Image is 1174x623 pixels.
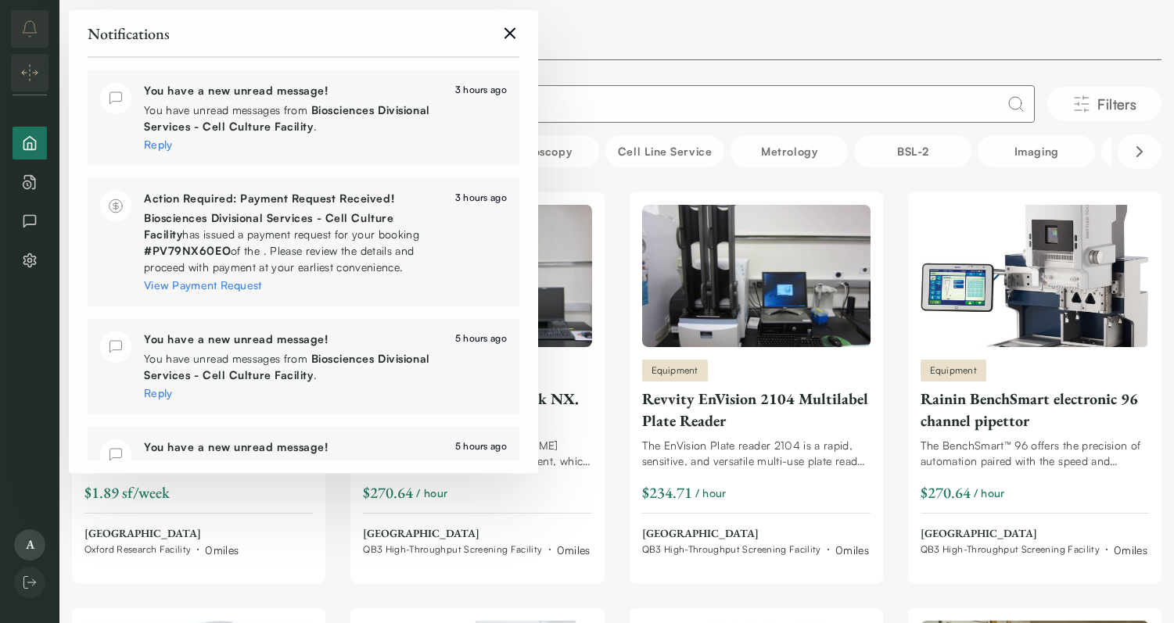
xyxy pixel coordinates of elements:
[642,543,821,556] span: QB3 High-Throughput Screening Facility
[455,331,507,346] div: 5 hours ago
[144,191,443,206] h3: Action Required: Payment Request Received!
[642,526,869,542] span: [GEOGRAPHIC_DATA]
[144,350,443,383] div: You have unread messages from .
[642,438,871,469] div: The EnVision Plate reader 2104 is a rapid, sensitive, and versatile multi-use plate reader that a...
[144,386,172,399] a: Reply
[13,205,47,238] button: Messages
[88,23,170,45] h6: Notifications
[13,244,47,277] div: Settings sub items
[84,482,170,503] span: $1.89 sf/week
[144,439,443,455] h3: You have a new unread message!
[695,485,727,501] span: / hour
[921,482,971,503] div: $270.64
[363,482,413,503] div: $270.64
[482,135,599,167] button: Microscopy
[144,211,393,241] span: Biosciences Divisional Services - Cell Culture Facility
[642,205,871,347] img: Revvity EnVision 2104 Multilabel Plate Reader
[205,542,239,558] div: 0 miles
[605,135,724,167] button: Cell line service
[144,244,231,257] span: # PV79NX60EO
[921,388,1149,431] div: Rainin BenchSmart electronic 96 channel pipettor
[11,54,48,91] button: Expand/Collapse sidebar
[14,567,45,598] button: Log out
[921,543,1100,556] span: QB3 High-Throughput Screening Facility
[455,439,507,453] div: 5 hours ago
[13,244,47,277] button: Settings
[144,209,443,275] div: has issued a payment request for your booking of the . Please review the details and proceed with...
[13,166,47,199] button: Bookings
[921,526,1147,542] span: [GEOGRAPHIC_DATA]
[11,10,48,48] button: notifications
[144,102,443,134] div: You have unread messages from .
[144,278,262,292] a: View Payment Request
[501,24,519,43] svg: close
[1097,93,1136,115] span: Filters
[978,135,1095,167] button: Imaging
[854,135,971,167] button: BSL-2
[642,482,692,503] div: $234.71
[14,529,45,560] span: A
[13,127,47,159] button: Home
[921,438,1149,469] div: The BenchSmart™ 96 offers the precision of automation paired with the speed and flexibility of ma...
[144,458,443,491] div: You have unread messages from .
[416,485,447,501] span: / hour
[731,135,848,167] button: Metrology
[144,331,443,347] h3: You have a new unread message!
[1118,134,1161,169] button: Scroll right
[921,205,1149,558] a: Rainin BenchSmart electronic 96 channel pipettorEquipmentRainin BenchSmart electronic 96 channel ...
[363,526,590,542] span: [GEOGRAPHIC_DATA]
[1114,542,1147,558] div: 0 miles
[930,363,977,378] span: Equipment
[144,138,172,151] a: Reply
[642,388,871,431] div: Revvity EnVision 2104 Multilabel Plate Reader
[144,83,443,98] h3: You have a new unread message!
[363,543,542,556] span: QB3 High-Throughput Screening Facility
[835,542,869,558] div: 0 miles
[1047,87,1161,121] button: Filters
[84,543,191,556] span: Oxford Research Facility
[455,191,507,205] div: 3 hours ago
[455,83,507,97] div: 3 hours ago
[642,205,871,558] a: Revvity EnVision 2104 Multilabel Plate ReaderEquipmentRevvity EnVision 2104 Multilabel Plate Read...
[974,485,1005,501] span: / hour
[557,542,591,558] div: 0 miles
[921,205,1149,347] img: Rainin BenchSmart electronic 96 channel pipettor
[652,363,698,378] span: Equipment
[84,526,239,542] span: [GEOGRAPHIC_DATA]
